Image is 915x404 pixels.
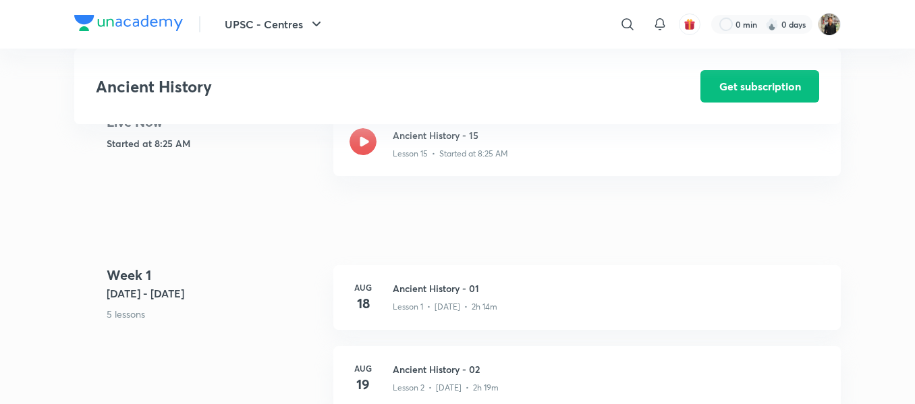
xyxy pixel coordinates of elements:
h6: Aug [350,362,377,374]
h5: Started at 8:25 AM [107,136,323,150]
img: Yudhishthir [818,13,841,36]
h3: Ancient History - 15 [393,128,825,142]
a: Ancient History - 15Lesson 15 • Started at 8:25 AM [333,112,841,192]
h3: Ancient History - 01 [393,281,825,295]
button: avatar [679,13,700,35]
h4: 19 [350,374,377,395]
h5: [DATE] - [DATE] [107,285,323,301]
a: Aug18Ancient History - 01Lesson 1 • [DATE] • 2h 14m [333,265,841,346]
img: streak [765,18,779,31]
h4: Week 1 [107,265,323,285]
h3: Ancient History [96,77,624,96]
button: UPSC - Centres [217,11,333,38]
h3: Ancient History - 02 [393,362,825,376]
button: Get subscription [700,70,819,103]
h6: Aug [350,281,377,293]
img: avatar [684,18,696,30]
img: Company Logo [74,15,183,31]
p: Lesson 2 • [DATE] • 2h 19m [393,382,499,394]
a: Company Logo [74,15,183,34]
p: 5 lessons [107,307,323,321]
p: Lesson 1 • [DATE] • 2h 14m [393,301,497,313]
p: Lesson 15 • Started at 8:25 AM [393,148,508,160]
h4: 18 [350,293,377,314]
